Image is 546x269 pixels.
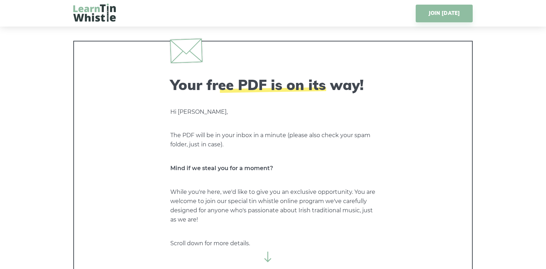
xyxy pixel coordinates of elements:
[170,187,376,224] p: While you're here, we'd like to give you an exclusive opportunity. You are welcome to join our sp...
[73,4,116,22] img: LearnTinWhistle.com
[170,165,273,172] strong: Mind if we steal you for a moment?
[170,107,376,117] p: Hi [PERSON_NAME],
[170,239,376,248] p: Scroll down for more details.
[170,38,203,63] img: envelope.svg
[170,76,376,93] h2: Your free PDF is on its way!
[170,131,376,149] p: The PDF will be in your inbox in a minute (please also check your spam folder, just in case).
[416,5,473,22] a: JOIN [DATE]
